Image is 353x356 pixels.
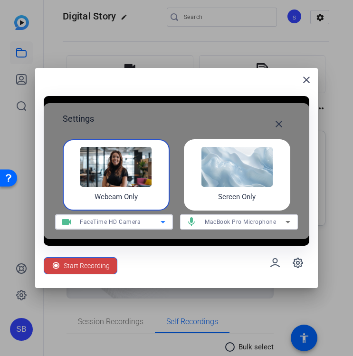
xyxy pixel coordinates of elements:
[80,147,152,187] img: self-record-webcam.png
[301,74,312,86] mat-icon: close
[201,147,273,187] img: self-record-screen.png
[180,216,203,228] mat-icon: mic
[218,192,256,202] h4: Screen Only
[55,216,78,228] mat-icon: videocam
[63,113,94,135] h2: Settings
[205,219,276,225] span: MacBook Pro Microphone
[95,192,138,202] h4: Webcam Only
[273,118,285,130] mat-icon: close
[64,257,110,275] span: Start Recording
[44,257,117,274] button: Start Recording
[80,219,141,225] span: FaceTime HD Camera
